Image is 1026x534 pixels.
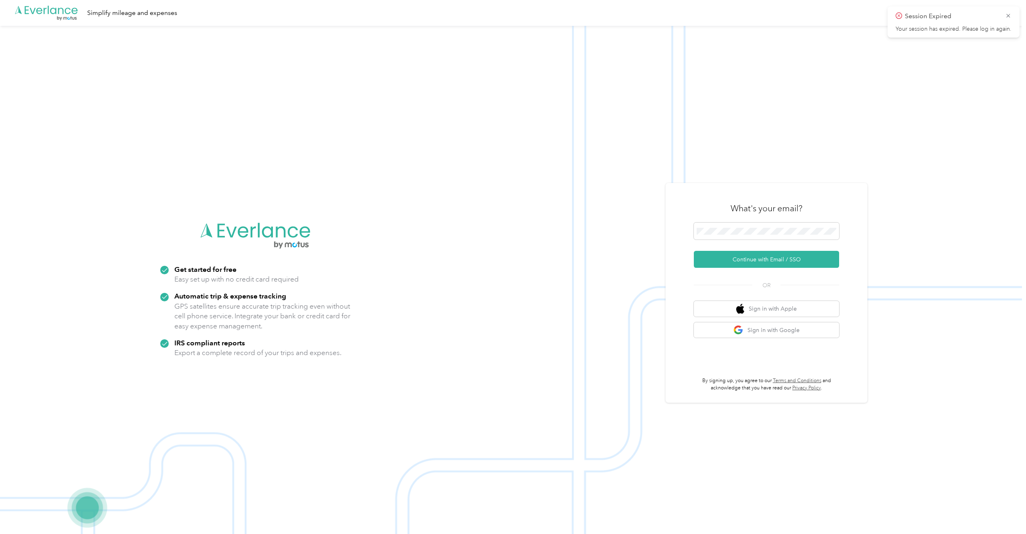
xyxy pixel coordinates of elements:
[981,489,1026,534] iframe: Everlance-gr Chat Button Frame
[773,378,821,384] a: Terms and Conditions
[87,8,177,18] div: Simplify mileage and expenses
[694,322,839,338] button: google logoSign in with Google
[896,25,1011,33] p: Your session has expired. Please log in again.
[905,11,999,21] p: Session Expired
[174,274,299,284] p: Easy set up with no credit card required
[174,265,237,273] strong: Get started for free
[694,251,839,268] button: Continue with Email / SSO
[752,281,781,290] span: OR
[736,304,744,314] img: apple logo
[174,338,245,347] strong: IRS compliant reports
[731,203,802,214] h3: What's your email?
[174,301,351,331] p: GPS satellites ensure accurate trip tracking even without cell phone service. Integrate your bank...
[174,292,286,300] strong: Automatic trip & expense tracking
[174,348,341,358] p: Export a complete record of your trips and expenses.
[694,301,839,317] button: apple logoSign in with Apple
[733,325,743,335] img: google logo
[792,385,821,391] a: Privacy Policy
[694,377,839,391] p: By signing up, you agree to our and acknowledge that you have read our .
